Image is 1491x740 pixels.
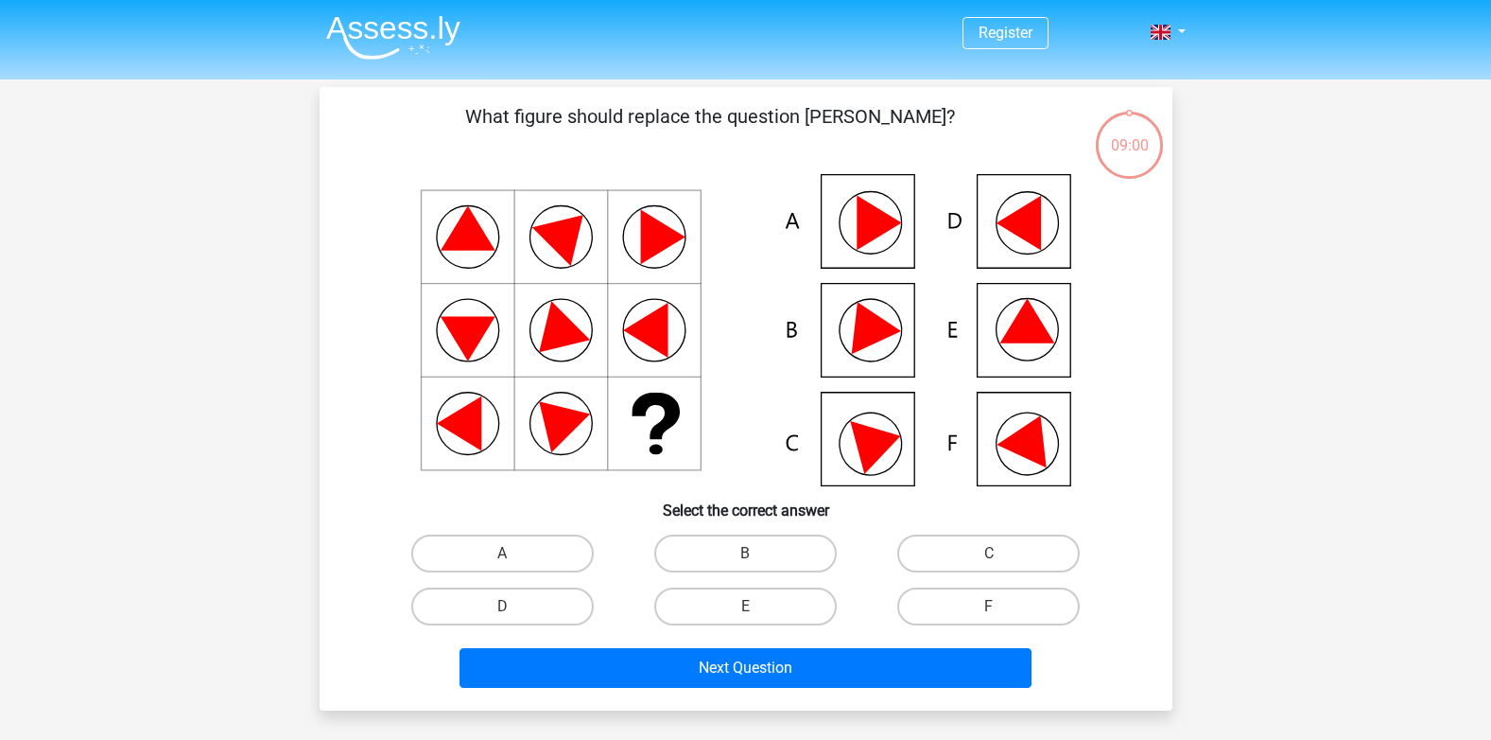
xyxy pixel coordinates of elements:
div: 09:00 [1094,110,1165,157]
h6: Select the correct answer [350,486,1142,520]
p: What figure should replace the question [PERSON_NAME]? [350,102,1071,159]
img: Assessly [326,15,460,60]
button: Next Question [459,648,1032,688]
label: B [654,535,837,573]
label: A [411,535,594,573]
label: E [654,588,837,625]
label: F [897,588,1080,625]
label: D [411,588,594,625]
a: Register [979,24,1032,42]
label: C [897,535,1080,573]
